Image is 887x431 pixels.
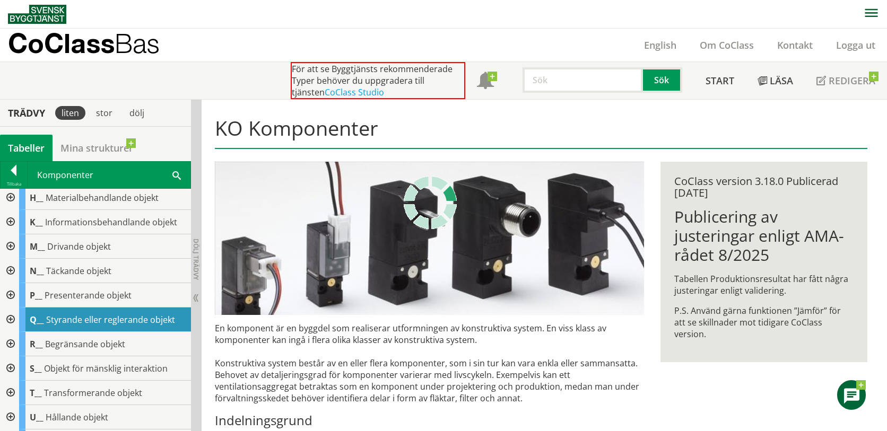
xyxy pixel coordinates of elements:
[30,387,42,399] span: T__
[44,387,142,399] span: Transformerande objekt
[674,175,853,199] div: CoClass version 3.18.0 Publicerad [DATE]
[805,62,887,99] a: Redigera
[45,289,132,301] span: Presenterande objekt
[30,314,44,326] span: Q__
[215,116,867,149] h1: KO Komponenter
[45,338,125,350] span: Begränsande objekt
[1,180,27,188] div: Tillbaka
[30,411,44,423] span: U__
[8,29,182,61] a: CoClassBas
[44,363,168,374] span: Objekt för mänsklig interaktion
[30,289,42,301] span: P__
[47,241,111,252] span: Drivande objekt
[115,28,160,59] span: Bas
[46,411,108,423] span: Hållande objekt
[770,74,793,87] span: Läsa
[123,106,151,120] div: dölj
[688,39,766,51] a: Om CoClass
[706,74,734,87] span: Start
[30,192,44,204] span: H__
[192,239,201,280] span: Dölj trädvy
[46,192,159,204] span: Materialbehandlande objekt
[674,207,853,265] h1: Publicering av justeringar enligt AMA-rådet 8/2025
[215,162,644,315] img: pilotventiler.jpg
[643,67,682,93] button: Sök
[824,39,887,51] a: Logga ut
[215,412,644,428] h3: Indelningsgrund
[477,73,494,90] span: Notifikationer
[53,135,141,161] a: Mina strukturer
[55,106,85,120] div: liten
[46,265,111,277] span: Täckande objekt
[30,216,43,228] span: K__
[325,86,384,98] a: CoClass Studio
[766,39,824,51] a: Kontakt
[674,305,853,340] p: P.S. Använd gärna funktionen ”Jämför” för att se skillnader mot tidigare CoClass version.
[172,169,181,180] span: Sök i tabellen
[829,74,875,87] span: Redigera
[746,62,805,99] a: Läsa
[30,338,43,350] span: R__
[90,106,119,120] div: stor
[8,5,66,24] img: Svensk Byggtjänst
[632,39,688,51] a: English
[46,314,175,326] span: Styrande eller reglerande objekt
[28,162,190,188] div: Komponenter
[30,241,45,252] span: M__
[30,265,44,277] span: N__
[694,62,746,99] a: Start
[674,273,853,296] p: Tabellen Produktionsresultat har fått några justeringar enligt validering.
[291,62,465,99] div: För att se Byggtjänsts rekommenderade Typer behöver du uppgradera till tjänsten
[8,37,160,49] p: CoClass
[30,363,42,374] span: S__
[404,176,457,229] img: Laddar
[523,67,643,93] input: Sök
[45,216,177,228] span: Informationsbehandlande objekt
[2,107,51,119] div: Trädvy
